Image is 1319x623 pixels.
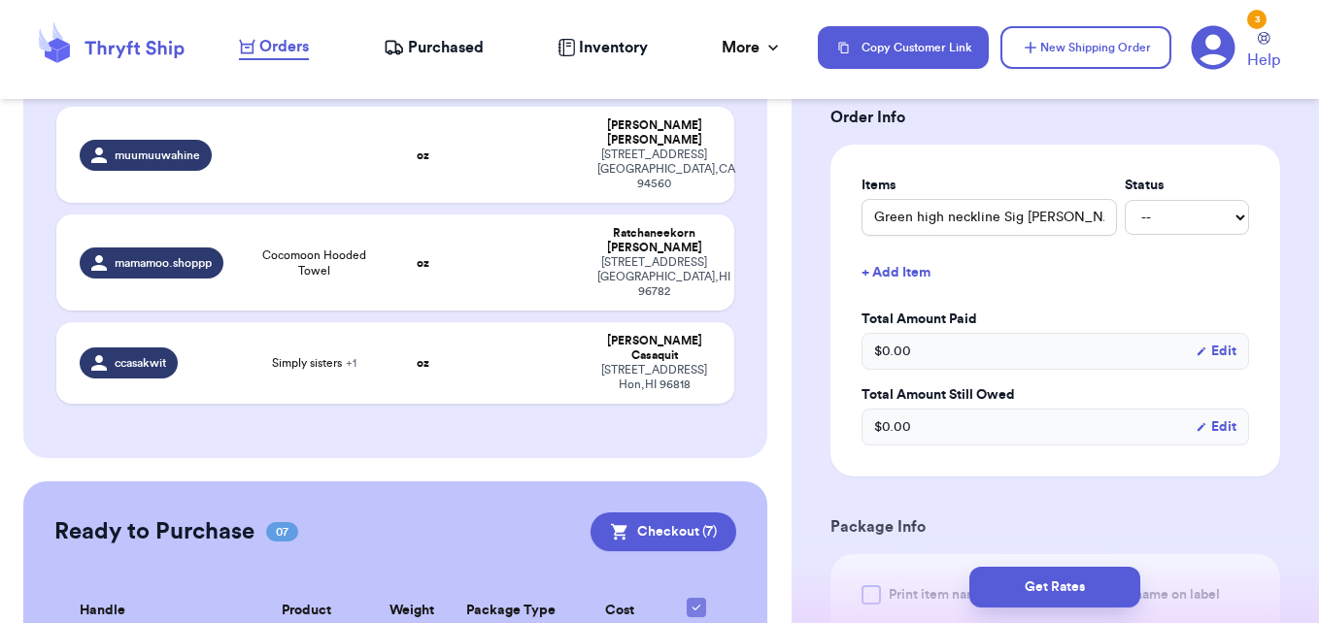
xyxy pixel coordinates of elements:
div: [STREET_ADDRESS] Hon , HI 96818 [597,363,712,392]
button: + Add Item [854,251,1257,294]
label: Status [1125,176,1249,195]
span: mamamoo.shoppp [115,255,212,271]
a: Purchased [384,36,484,59]
label: Total Amount Paid [862,310,1249,329]
span: Simply sisters [272,355,356,371]
span: Inventory [579,36,648,59]
h3: Order Info [830,106,1280,129]
div: [STREET_ADDRESS] [GEOGRAPHIC_DATA] , CA 94560 [597,148,712,191]
button: Edit [1196,342,1236,361]
div: [STREET_ADDRESS] [GEOGRAPHIC_DATA] , HI 96782 [597,255,712,299]
a: Orders [239,35,309,60]
div: [PERSON_NAME] Casaquit [597,334,712,363]
h3: Package Info [830,515,1280,539]
span: Cocomoon Hooded Towel [258,247,371,279]
span: $ 0.00 [874,417,911,437]
span: Orders [259,35,309,58]
div: [PERSON_NAME] [PERSON_NAME] [597,118,712,148]
span: Handle [80,601,125,621]
span: + 1 [346,357,356,369]
button: Copy Customer Link [818,26,989,69]
strong: oz [417,357,429,369]
strong: oz [417,149,429,161]
a: Help [1247,32,1280,72]
span: $ 0.00 [874,342,911,361]
label: Total Amount Still Owed [862,385,1249,405]
div: Ratchaneekorn [PERSON_NAME] [597,226,712,255]
span: 07 [266,522,298,541]
label: Items [862,176,1117,195]
button: New Shipping Order [1000,26,1171,69]
button: Edit [1196,417,1236,437]
span: muumuuwahine [115,148,200,163]
span: ccasakwit [115,355,166,371]
h2: Ready to Purchase [54,516,254,547]
div: 3 [1247,10,1267,29]
span: Help [1247,49,1280,72]
button: Get Rates [969,567,1140,607]
div: More [722,36,783,59]
strong: oz [417,257,429,269]
a: 3 [1191,25,1235,70]
a: Inventory [558,36,648,59]
button: Checkout (7) [591,512,736,551]
span: Purchased [408,36,484,59]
